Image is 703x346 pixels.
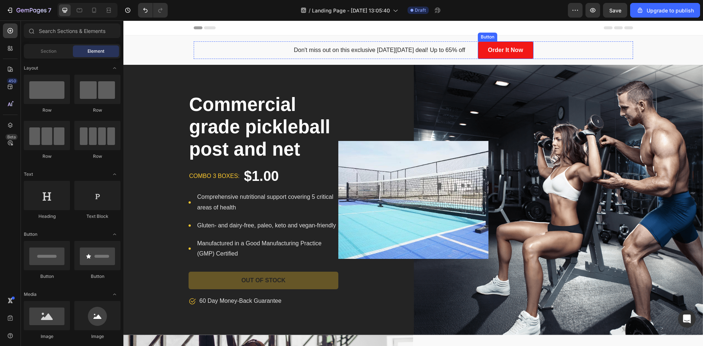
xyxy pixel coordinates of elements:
p: 60 Day Money-Back Guarantee [76,275,158,286]
button: Out of stock [65,251,215,269]
span: Toggle open [109,289,120,300]
span: Save [609,7,621,14]
div: Image [24,333,70,340]
div: Button [356,13,372,20]
button: Upgrade to publish [630,3,700,18]
div: Row [74,153,120,160]
p: Manufactured in a Good Manufacturing Practice (GMP) Certified [74,218,215,239]
div: Order It Now [365,25,400,34]
span: Text [24,171,33,178]
span: Element [88,48,104,55]
button: Save [603,3,627,18]
div: $1.00 [120,147,156,165]
div: Image [74,333,120,340]
div: Open Intercom Messenger [678,310,696,328]
span: Toggle open [109,168,120,180]
span: Layout [24,65,38,71]
span: / [309,7,310,14]
div: Row [24,153,70,160]
p: Gluten- and dairy-free, paleo, keto and vegan-friendly [74,200,215,211]
span: Toggle open [109,62,120,74]
span: Button [24,231,37,238]
h1: Commercial grade pickleball post and net [65,72,215,141]
iframe: Design area [123,21,703,346]
div: 450 [7,78,18,84]
div: Out of stock [118,256,162,264]
div: Button [74,273,120,280]
p: combo 3 boxes: [66,150,116,161]
span: Toggle open [109,228,120,240]
input: Search Sections & Elements [24,23,120,38]
div: Text Block [74,213,120,220]
div: Undo/Redo [138,3,168,18]
span: Section [41,48,56,55]
p: 7 [48,6,51,15]
span: Media [24,291,37,298]
div: Row [24,107,70,114]
a: Order It Now [354,21,410,38]
div: Heading [24,213,70,220]
p: Comprehensive nutritional support covering 5 critical areas of health [74,171,215,193]
div: Button [24,273,70,280]
button: 7 [3,3,55,18]
div: Upgrade to publish [636,7,694,14]
div: Beta [5,134,18,140]
p: Don't miss out on this exclusive [DATE][DATE] deal! Up to 65% off [170,25,342,35]
div: Row [74,107,120,114]
span: Draft [415,7,426,14]
span: Landing Page - [DATE] 13:05:40 [312,7,390,14]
